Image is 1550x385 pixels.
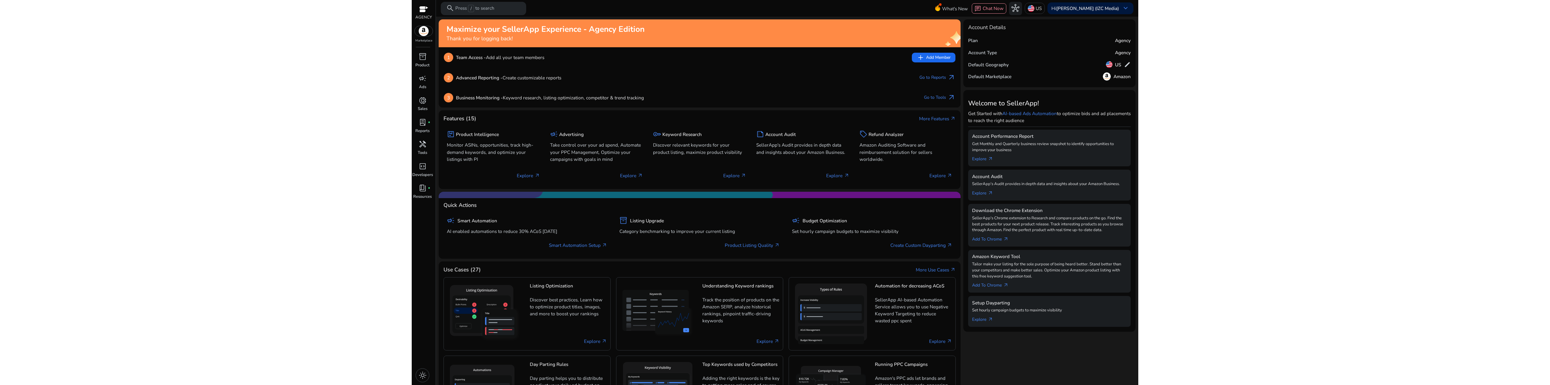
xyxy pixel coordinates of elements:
b: Business Monitoring - [456,95,503,101]
h5: Account Type [968,50,997,55]
span: key [653,130,661,138]
span: light_mode [419,371,427,379]
h5: Keyword Research [662,132,702,137]
p: Developers [412,172,433,178]
b: [PERSON_NAME] (IZC Media) [1056,5,1119,12]
span: book_4 [419,184,427,192]
a: Go to Reportsarrow_outward [919,73,955,82]
p: SellerApp AI-based Automation Service allows you to use Negative Keyword Targeting to reduce wast... [875,296,952,324]
p: Set hourly campaign budgets to maximize visibility [792,228,952,235]
b: Advanced Reporting - [456,75,503,81]
span: fiber_manual_record [428,187,430,190]
a: inventory_2Product [412,51,433,73]
span: arrow_outward [774,339,780,344]
img: Understanding Keyword rankings [620,287,697,340]
a: donut_smallSales [412,95,433,117]
h2: Maximize your SellerApp Experience - Agency Edition [447,25,645,34]
h5: Day Parting Rules [530,362,607,372]
h5: Running PPC Campaigns [875,362,952,372]
p: SellerApp's Audit provides in depth data and insights about your Amazon Business. [972,181,1127,187]
button: chatChat Now [972,3,1006,14]
p: Amazon Auditing Software and reimbursement solution for sellers worldwide. [859,141,953,162]
a: More Use Casesarrow_outward [916,266,956,273]
h5: Plan [968,38,978,43]
a: Explore [757,338,780,345]
img: Automation for decreasing ACoS [792,281,869,347]
a: Explorearrow_outward [972,314,998,323]
p: Add all your team members [456,54,544,61]
h5: Automation for decreasing ACoS [875,283,952,294]
span: arrow_outward [947,173,952,178]
span: search [446,4,454,12]
a: Explorearrow_outward [972,187,998,197]
h5: Refund Analyzer [869,132,904,137]
h4: Account Details [968,24,1006,31]
a: Create Custom Dayparting [890,242,952,249]
a: Smart Automation Setup [549,242,607,249]
p: 3 [444,93,453,102]
p: Hi [1051,6,1119,11]
span: add [917,54,925,61]
span: campaign [419,75,427,82]
span: Add Member [917,54,950,61]
p: Tailor make your listing for the sole purpose of being heard better. Stand better than your compe... [972,261,1127,279]
p: Discover best practices, Learn how to optimize product titles, images, and more to boost your ran... [530,296,607,322]
p: Get Monthly and Quarterly business review snapshot to identify opportunities to improve your busi... [972,141,1127,153]
h5: Top Keywords used by Competitors [702,362,780,372]
img: us.svg [1106,61,1113,68]
span: code_blocks [419,162,427,170]
a: handymanTools [412,139,433,161]
a: Go to Toolsarrow_outward [924,93,955,102]
h5: Advertising [559,132,584,137]
a: Product Listing Quality [725,242,780,249]
p: Set hourly campaign budgets to maximize visibility [972,307,1127,314]
span: arrow_outward [988,191,993,196]
h5: Default Geography [968,62,1009,68]
h5: Account Performance Report [972,134,1127,139]
h5: Product Intelligence [456,132,499,137]
p: Sales [418,106,427,112]
button: addAdd Member [912,53,955,62]
span: / [468,5,474,12]
a: lab_profilefiber_manual_recordReports [412,117,433,139]
h5: Budget Optimization [803,218,847,224]
a: Explore [584,338,607,345]
p: SellerApp's Audit provides in depth data and insights about your Amazon Business. [756,141,849,155]
span: package [447,130,455,138]
a: book_4fiber_manual_recordResources [412,183,433,205]
span: arrow_outward [638,173,643,178]
span: edit [1124,61,1131,68]
h5: Listing Optimization [530,283,607,294]
h5: Account Audit [972,174,1127,179]
p: SellerApp's Chrome extension to Research and compare products on the go. Find the best products f... [972,215,1127,233]
p: Get Started with to optimize bids and ad placements to reach the right audience [968,110,1131,124]
p: Product [415,62,430,68]
p: Keyword research, listing optimization, competitor & trend tracking [456,94,644,101]
span: arrow_outward [602,243,607,248]
span: chat [975,5,981,12]
a: campaignAds [412,73,433,95]
p: Explore [826,172,849,179]
p: Reports [415,128,430,134]
h5: Agency [1115,50,1131,55]
span: arrow_outward [1003,237,1009,242]
span: campaign [792,217,800,224]
span: sell [859,130,867,138]
span: summarize [756,130,764,138]
p: Explore [517,172,540,179]
h5: US [1115,62,1121,68]
a: AI-based Ads Automation [1002,110,1057,117]
span: lab_profile [419,118,427,126]
b: Team Access - [456,54,486,61]
span: inventory_2 [419,53,427,61]
span: arrow_outward [844,173,849,178]
a: Explore [929,338,952,345]
span: handyman [419,140,427,148]
a: Add To Chrome [972,279,1014,289]
h4: Use Cases (27) [444,267,481,273]
h4: Thank you for logging back! [447,35,645,42]
span: arrow_outward [774,243,780,248]
img: amazon.svg [415,26,433,36]
span: arrow_outward [950,116,956,121]
p: Resources [413,194,432,200]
